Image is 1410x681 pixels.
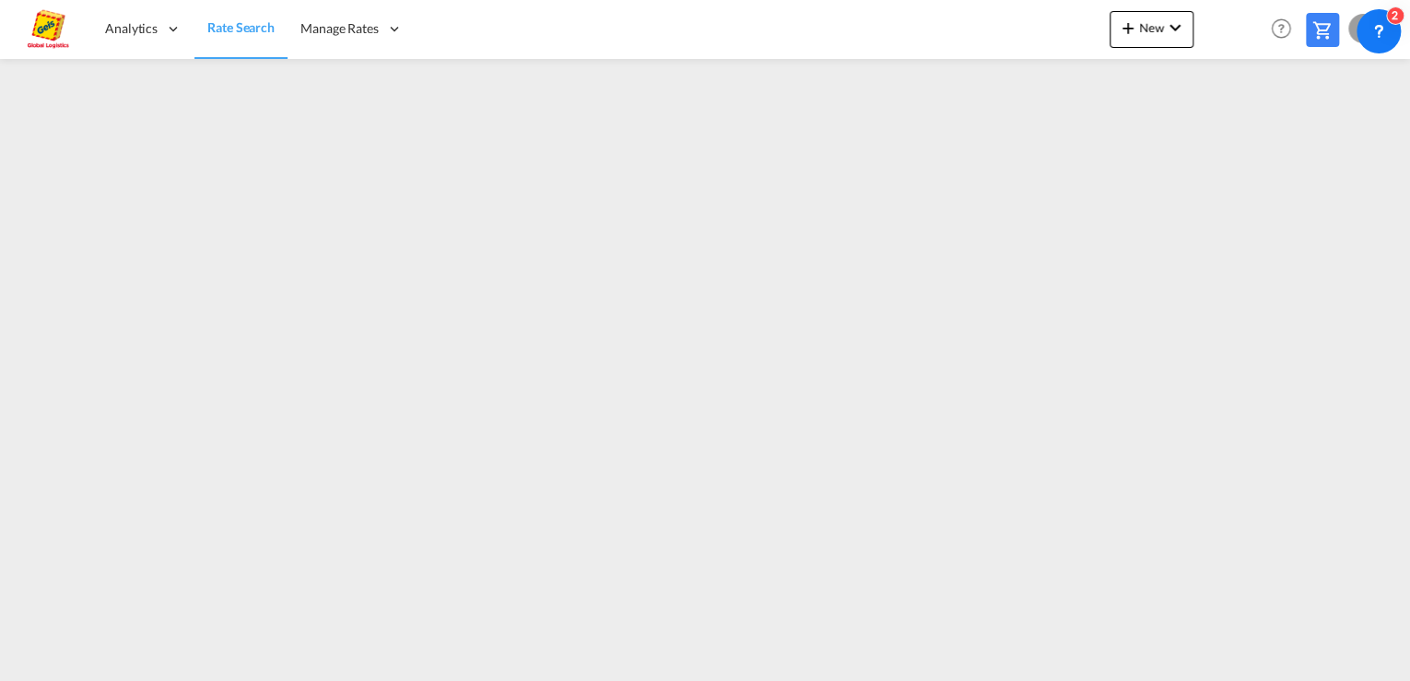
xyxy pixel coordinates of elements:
[28,8,69,50] img: a2a4a140666c11eeab5485e577415959.png
[1265,13,1306,46] div: Help
[1117,17,1139,39] md-icon: icon-plus 400-fg
[105,19,158,38] span: Analytics
[1348,14,1378,43] div: O
[300,19,379,38] span: Manage Rates
[1110,11,1193,48] button: icon-plus 400-fgNewicon-chevron-down
[207,19,275,35] span: Rate Search
[1117,20,1186,35] span: New
[1265,13,1297,44] span: Help
[1164,17,1186,39] md-icon: icon-chevron-down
